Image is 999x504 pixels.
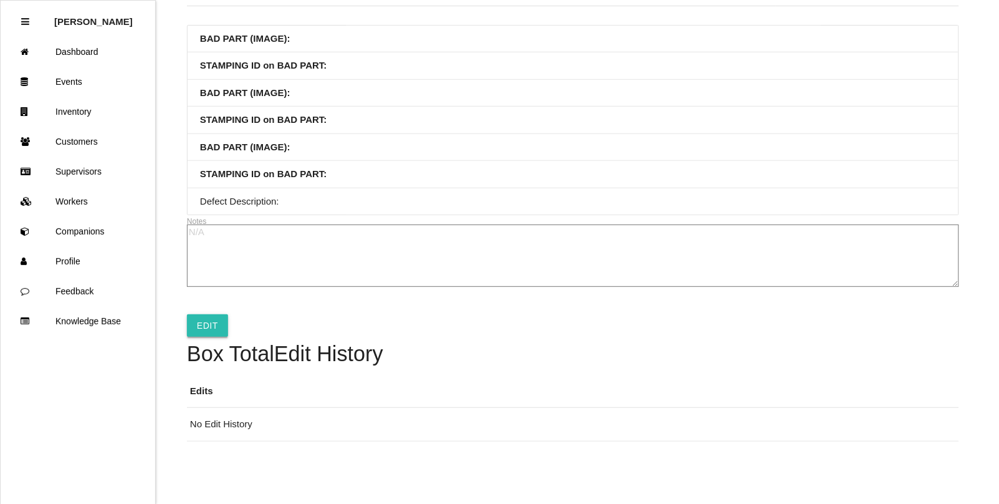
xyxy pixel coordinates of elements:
a: Profile [1,246,155,276]
a: Inventory [1,97,155,127]
label: Notes [187,216,206,227]
div: Close [21,7,29,37]
a: Edit [187,314,228,337]
b: BAD PART (IMAGE) : [200,142,290,152]
a: Events [1,67,155,97]
b: BAD PART (IMAGE) : [200,33,290,44]
p: Rosie Blandino [54,7,133,27]
li: Defect Description: [188,188,958,215]
td: No Edit History [187,408,959,442]
th: Edits [187,375,959,408]
b: BAD PART (IMAGE) : [200,87,290,98]
a: Feedback [1,276,155,306]
a: Companions [1,216,155,246]
a: Knowledge Base [1,306,155,336]
a: Supervisors [1,157,155,187]
a: Dashboard [1,37,155,67]
a: Customers [1,127,155,157]
h4: Box Total Edit History [187,342,959,366]
b: STAMPING ID on BAD PART : [200,168,327,179]
b: STAMPING ID on BAD PART : [200,60,327,70]
b: STAMPING ID on BAD PART : [200,114,327,125]
a: Workers [1,187,155,216]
